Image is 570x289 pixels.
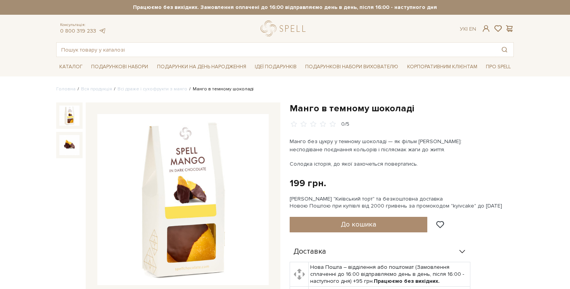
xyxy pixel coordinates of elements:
button: До кошика [290,217,427,232]
h1: Манго в темному шоколаді [290,102,514,114]
p: Манго без цукру у темному шоколаді — як фільм [PERSON_NAME]: несподіване поєднання кольорів і піс... [290,137,472,154]
div: Ук [460,26,476,33]
a: En [469,26,476,32]
a: Подарункові набори вихователю [302,60,401,73]
a: Про Spell [483,61,514,73]
div: 0/5 [341,121,349,128]
a: Вся продукція [81,86,112,92]
a: Подарункові набори [88,61,151,73]
td: Нова Пошта – відділення або поштомат (Замовлення сплаченні до 16:00 відправляємо день в день, піс... [309,262,470,287]
a: telegram [98,28,106,34]
span: | [466,26,468,32]
strong: Працюємо без вихідних. Замовлення оплачені до 16:00 відправляємо день в день, після 16:00 - насту... [56,4,514,11]
img: Манго в темному шоколаді [59,135,79,155]
a: 0 800 319 233 [60,28,96,34]
span: До кошика [341,220,376,228]
a: logo [261,21,309,36]
div: [PERSON_NAME] "Київський торт" та безкоштовна доставка Новою Поштою при купівлі від 2000 гривень ... [290,196,514,209]
span: Консультація: [60,22,106,28]
a: Ідеї подарунків [252,61,300,73]
img: Манго в темному шоколаді [59,106,79,126]
a: Корпоративним клієнтам [404,60,480,73]
a: Всі драже і сухофрукти з манго [117,86,187,92]
a: Каталог [56,61,86,73]
a: Подарунки на День народження [154,61,249,73]
a: Головна [56,86,76,92]
input: Пошук товару у каталозі [57,43,496,57]
b: Працюємо без вихідних. [374,278,440,284]
li: Манго в темному шоколаді [187,86,254,93]
span: Доставка [294,248,326,255]
div: 199 грн. [290,177,326,189]
img: Манго в темному шоколаді [97,114,269,286]
p: Солодка історія, до якої захочеться повертатись. [290,160,472,168]
button: Пошук товару у каталозі [496,43,513,57]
